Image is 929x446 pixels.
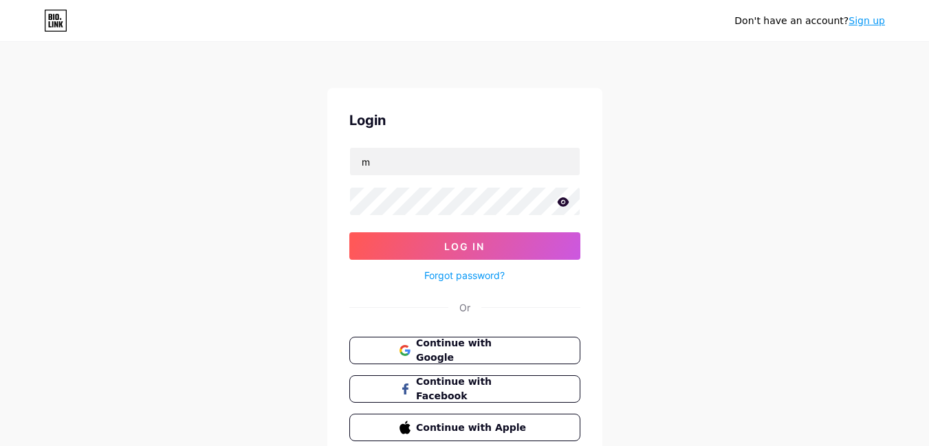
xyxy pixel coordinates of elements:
[444,241,485,252] span: Log In
[349,232,580,260] button: Log In
[424,268,505,282] a: Forgot password?
[349,110,580,131] div: Login
[459,300,470,315] div: Or
[350,148,580,175] input: Username
[849,15,885,26] a: Sign up
[734,14,885,28] div: Don't have an account?
[349,337,580,364] button: Continue with Google
[349,414,580,441] button: Continue with Apple
[416,336,529,365] span: Continue with Google
[416,421,529,435] span: Continue with Apple
[349,375,580,403] button: Continue with Facebook
[416,375,529,403] span: Continue with Facebook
